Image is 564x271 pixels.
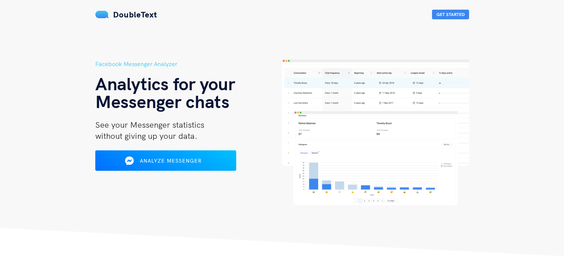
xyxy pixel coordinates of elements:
h5: Facebook Messenger Analyzer [95,59,282,69]
span: Messenger chats [95,90,230,112]
span: without giving up your data. [95,131,197,141]
span: Analytics for your [95,72,235,95]
a: Analyze Messenger [95,160,236,167]
button: Get Started [432,10,469,19]
span: Analyze Messenger [140,157,202,164]
a: DoubleText [95,9,157,20]
img: mS3x8y1f88AAAAABJRU5ErkJggg== [95,11,109,18]
img: hero [282,59,469,205]
span: See your Messenger statistics [95,120,204,130]
span: DoubleText [113,9,157,20]
button: Analyze Messenger [95,150,236,171]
